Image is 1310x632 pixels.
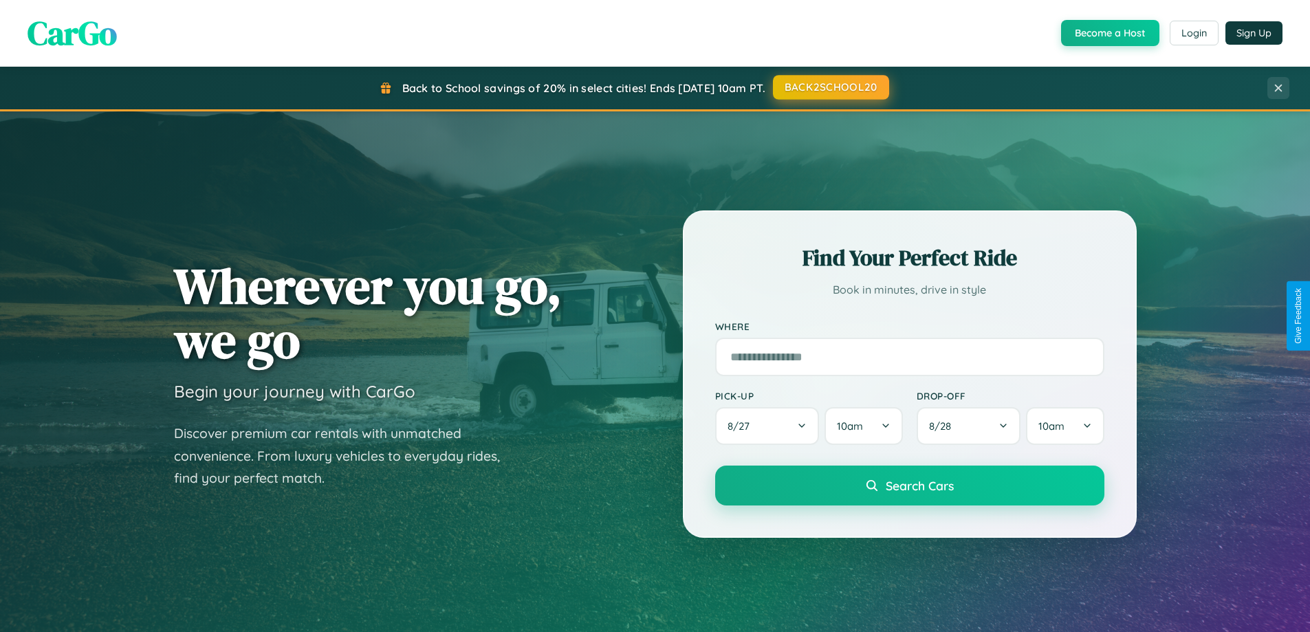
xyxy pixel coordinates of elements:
span: 10am [837,419,863,433]
h3: Begin your journey with CarGo [174,381,415,402]
button: BACK2SCHOOL20 [773,75,889,100]
label: Drop-off [917,390,1104,402]
label: Pick-up [715,390,903,402]
span: 8 / 28 [929,419,958,433]
h1: Wherever you go, we go [174,259,562,367]
button: Become a Host [1061,20,1159,46]
button: 8/28 [917,407,1021,445]
button: Sign Up [1225,21,1282,45]
h2: Find Your Perfect Ride [715,243,1104,273]
span: Back to School savings of 20% in select cities! Ends [DATE] 10am PT. [402,81,765,95]
button: 10am [1026,407,1104,445]
span: CarGo [28,10,117,56]
button: Search Cars [715,466,1104,505]
span: Search Cars [886,478,954,493]
button: Login [1170,21,1219,45]
span: 8 / 27 [728,419,756,433]
p: Book in minutes, drive in style [715,280,1104,300]
button: 10am [825,407,902,445]
div: Give Feedback [1293,288,1303,344]
label: Where [715,320,1104,332]
span: 10am [1038,419,1065,433]
p: Discover premium car rentals with unmatched convenience. From luxury vehicles to everyday rides, ... [174,422,518,490]
button: 8/27 [715,407,820,445]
